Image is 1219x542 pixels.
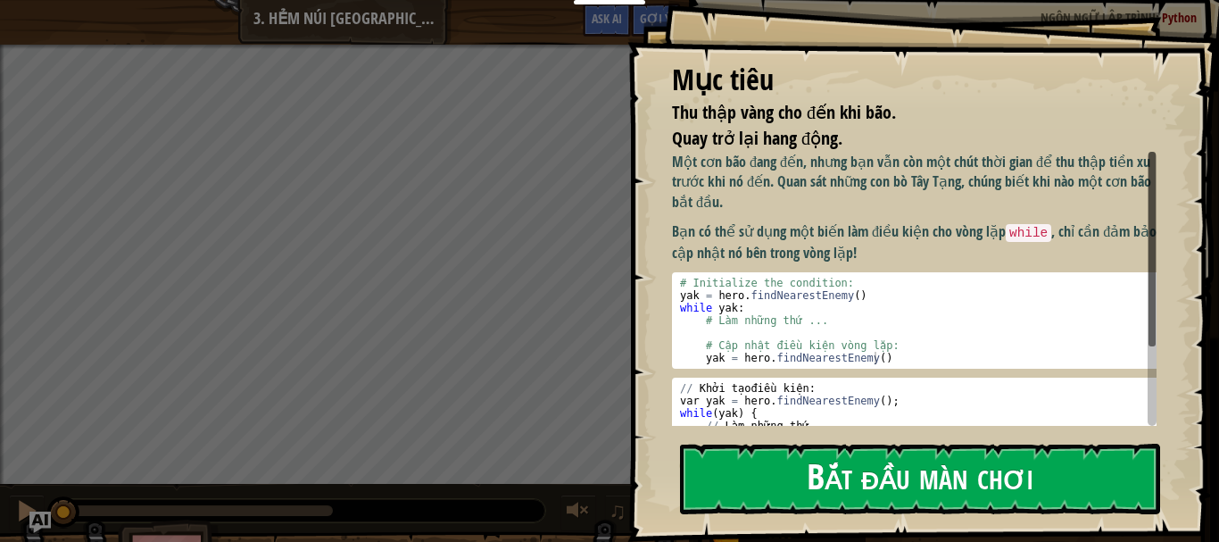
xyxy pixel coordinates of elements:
button: Ask AI [29,512,51,533]
span: Quay trở lại hang động. [672,126,842,150]
span: ♫ [609,497,626,524]
code: while [1006,224,1051,242]
button: Ask AI [583,4,631,37]
span: Ask AI [592,10,622,27]
button: Ctrl + P: Pause [9,495,45,531]
button: Bắt đầu màn chơi [680,444,1160,514]
button: Tùy chỉnh âm lượng [560,495,596,531]
p: Một cơn bão đang đến, nhưng bạn vẫn còn một chút thời gian để thu thập tiền xu trước khi nó đến. ... [672,152,1170,213]
li: Quay trở lại hang động. [650,126,1152,152]
li: Thu thập vàng cho đến khi bão. [650,100,1152,126]
p: Bạn có thể sử dụng một biến làm điều kiện cho vòng lặp , chỉ cần đảm bảo cập nhật nó bên trong vò... [672,221,1170,263]
button: ♫ [605,495,635,531]
div: Mục tiêu [672,60,1157,101]
span: Thu thập vàng cho đến khi bão. [672,100,896,124]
